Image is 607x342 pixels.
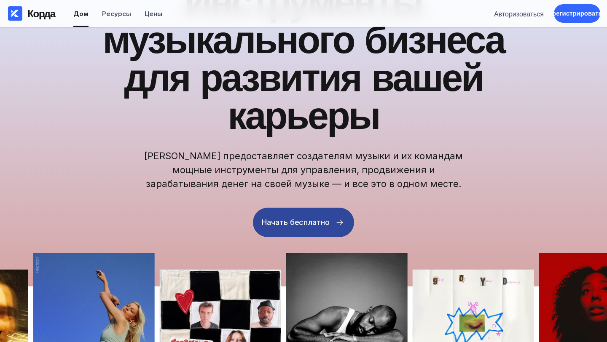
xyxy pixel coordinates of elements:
[253,208,354,237] button: Начать бесплатно
[102,10,131,18] font: Ресурсы
[144,150,463,189] font: [PERSON_NAME] предоставляет создателям музыки и их командам мощные инструменты для управления, пр...
[73,10,89,18] font: Дом
[145,10,162,18] font: Цены
[27,7,55,20] font: Корда
[554,4,600,23] a: Зарегистрироваться
[262,218,330,227] font: Начать бесплатно
[494,10,544,18] font: Авторизоваться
